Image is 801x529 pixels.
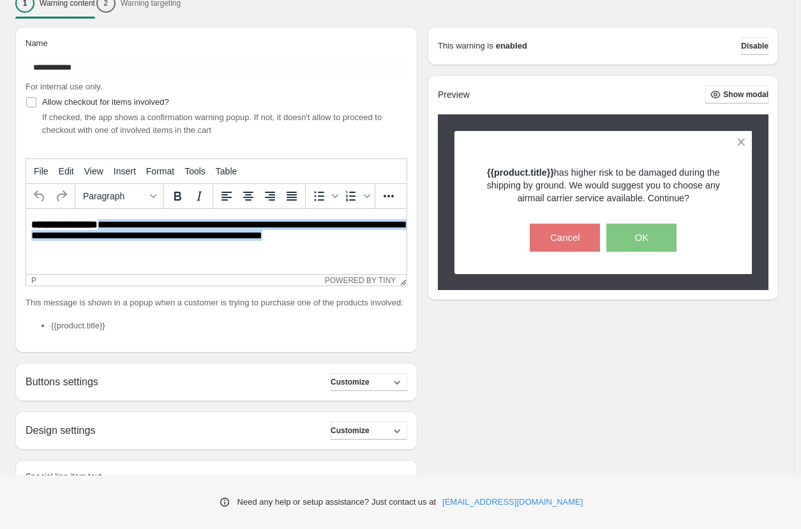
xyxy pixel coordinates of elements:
span: Special line item text [26,471,101,481]
button: Align right [259,185,281,207]
span: Edit [59,166,74,176]
span: Disable [741,41,768,51]
button: Italic [188,185,210,207]
p: has higher risk to be damaged during the shipping by ground. We would suggest you to choose any a... [477,166,730,204]
p: This message is shown in a popup when a customer is trying to purchase one of the products involved: [26,296,407,309]
div: Resize [396,275,407,286]
button: Align left [216,185,237,207]
button: OK [606,224,677,252]
button: Customize [331,422,407,440]
strong: {{product.title}} [487,167,554,178]
button: Undo [29,185,50,207]
button: Formats [78,185,161,207]
span: View [84,166,103,176]
span: Name [26,38,48,48]
button: Disable [741,37,768,55]
span: Insert [114,166,136,176]
div: p [31,276,36,285]
span: Tools [184,166,206,176]
div: Bullet list [308,185,340,207]
span: Customize [331,377,370,387]
strong: enabled [496,40,527,52]
li: {{product.title}} [51,319,407,332]
button: More... [378,185,400,207]
a: [EMAIL_ADDRESS][DOMAIN_NAME] [442,496,583,509]
span: Format [146,166,174,176]
span: Customize [331,425,370,436]
h2: Preview [438,89,470,100]
span: File [34,166,49,176]
span: Show modal [723,89,768,100]
h2: Buttons settings [26,376,98,388]
h2: Design settings [26,424,95,436]
span: If checked, the app shows a confirmation warning popup. If not, it doesn't allow to proceed to ch... [42,112,382,135]
a: Powered by Tiny [325,276,396,285]
button: Show modal [705,86,768,103]
p: This warning is [438,40,493,52]
div: Numbered list [340,185,372,207]
span: Allow checkout for items involved? [42,97,169,107]
button: Bold [167,185,188,207]
button: Customize [331,373,407,391]
iframe: Rich Text Area [26,209,407,274]
button: Align center [237,185,259,207]
span: Table [216,166,237,176]
span: For internal use only. [26,82,102,91]
button: Cancel [530,224,600,252]
button: Redo [50,185,72,207]
span: Paragraph [83,191,146,201]
button: Justify [281,185,303,207]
